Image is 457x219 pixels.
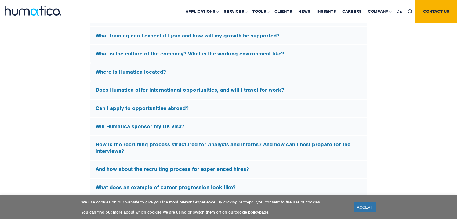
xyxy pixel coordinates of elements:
h5: Does Humatica offer international opportunities, and will I travel for work? [96,87,362,94]
a: cookie policy [235,210,259,215]
h5: What training can I expect if I join and how will my growth be supported? [96,33,362,39]
h5: Where is Humatica located? [96,69,362,76]
h5: What is the culture of the company? What is the working environment like? [96,51,362,57]
img: logo [5,6,61,16]
h5: Can I apply to opportunities abroad? [96,105,362,112]
p: You can find out more about which cookies we are using or switch them off on our page. [81,210,346,215]
h5: How is the recruiting process structured for Analysts and Interns? And how can I best prepare for... [96,141,362,154]
img: search_icon [408,9,412,14]
span: DE [397,9,402,14]
h5: Will Humatica sponsor my UK visa? [96,123,362,130]
a: ACCEPT [354,202,376,212]
h5: And how about the recruiting process for experienced hires? [96,166,362,173]
p: We use cookies on our website to give you the most relevant experience. By clicking “Accept”, you... [81,200,346,205]
h5: What does an example of career progression look like? [96,184,362,191]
